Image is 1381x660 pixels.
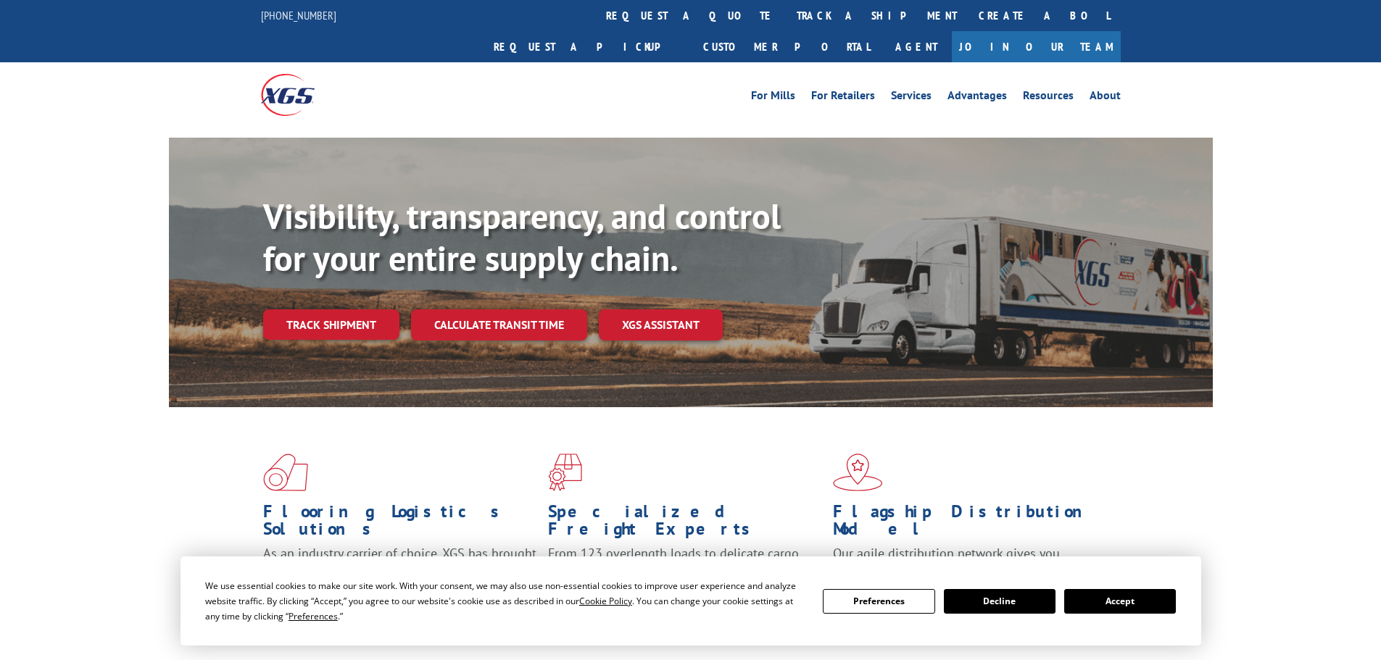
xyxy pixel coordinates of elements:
[1023,90,1074,106] a: Resources
[205,578,805,624] div: We use essential cookies to make our site work. With your consent, we may also use non-essential ...
[599,309,723,341] a: XGS ASSISTANT
[952,31,1121,62] a: Join Our Team
[548,503,822,545] h1: Specialized Freight Experts
[1064,589,1176,614] button: Accept
[891,90,932,106] a: Services
[579,595,632,607] span: Cookie Policy
[944,589,1056,614] button: Decline
[263,454,308,491] img: xgs-icon-total-supply-chain-intelligence-red
[1090,90,1121,106] a: About
[692,31,881,62] a: Customer Portal
[833,503,1107,545] h1: Flagship Distribution Model
[811,90,875,106] a: For Retailers
[263,545,536,596] span: As an industry carrier of choice, XGS has brought innovation and dedication to flooring logistics...
[483,31,692,62] a: Request a pickup
[411,309,587,341] a: Calculate transit time
[833,454,883,491] img: xgs-icon-flagship-distribution-model-red
[261,8,336,22] a: [PHONE_NUMBER]
[263,503,537,545] h1: Flooring Logistics Solutions
[833,545,1100,579] span: Our agile distribution network gives you nationwide inventory management on demand.
[263,193,781,280] b: Visibility, transparency, and control for your entire supply chain.
[289,610,338,622] span: Preferences
[751,90,795,106] a: For Mills
[823,589,934,614] button: Preferences
[181,556,1201,646] div: Cookie Consent Prompt
[947,90,1007,106] a: Advantages
[548,545,822,609] p: From 123 overlength loads to delicate cargo, our experienced staff knows the best way to move you...
[881,31,952,62] a: Agent
[548,454,582,491] img: xgs-icon-focused-on-flooring-red
[263,309,399,340] a: Track shipment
